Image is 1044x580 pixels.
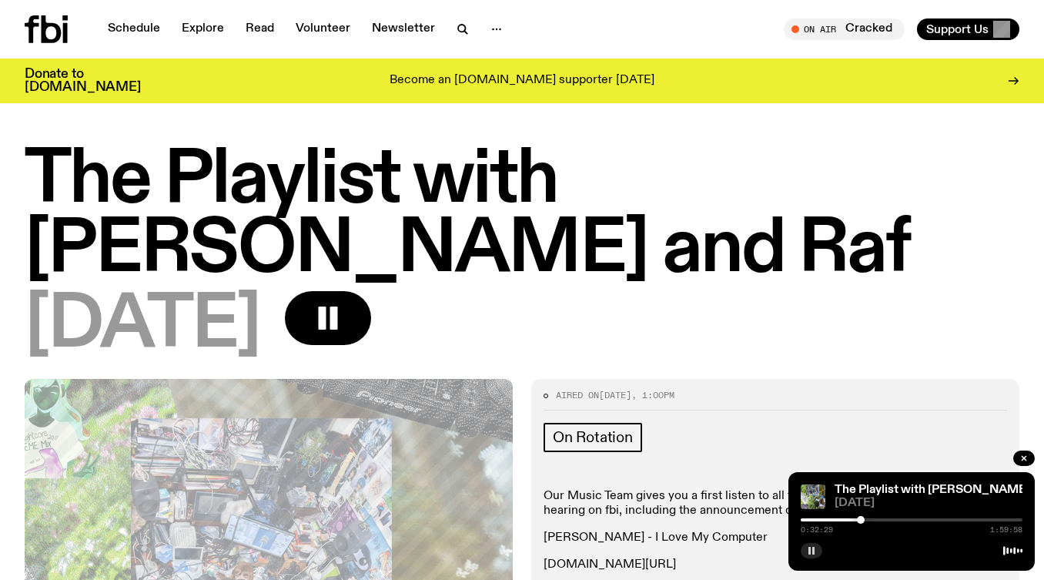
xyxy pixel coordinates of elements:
[801,526,833,534] span: 0:32:29
[784,18,905,40] button: On AirCracked
[25,291,260,360] span: [DATE]
[236,18,283,40] a: Read
[544,531,1007,545] p: [PERSON_NAME] - I Love My Computer
[172,18,233,40] a: Explore
[917,18,1019,40] button: Support Us
[544,423,642,452] a: On Rotation
[556,389,599,401] span: Aired on
[631,389,674,401] span: , 1:00pm
[544,489,1007,518] p: Our Music Team gives you a first listen to all the best new releases that you'll be hearing on fb...
[990,526,1022,534] span: 1:59:58
[363,18,444,40] a: Newsletter
[390,74,654,88] p: Become an [DOMAIN_NAME] supporter [DATE]
[926,22,989,36] span: Support Us
[99,18,169,40] a: Schedule
[25,146,1019,285] h1: The Playlist with [PERSON_NAME] and Raf
[553,429,633,446] span: On Rotation
[544,558,1007,572] p: [DOMAIN_NAME][URL]
[286,18,360,40] a: Volunteer
[835,498,1022,509] span: [DATE]
[25,68,141,94] h3: Donate to [DOMAIN_NAME]
[599,389,631,401] span: [DATE]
